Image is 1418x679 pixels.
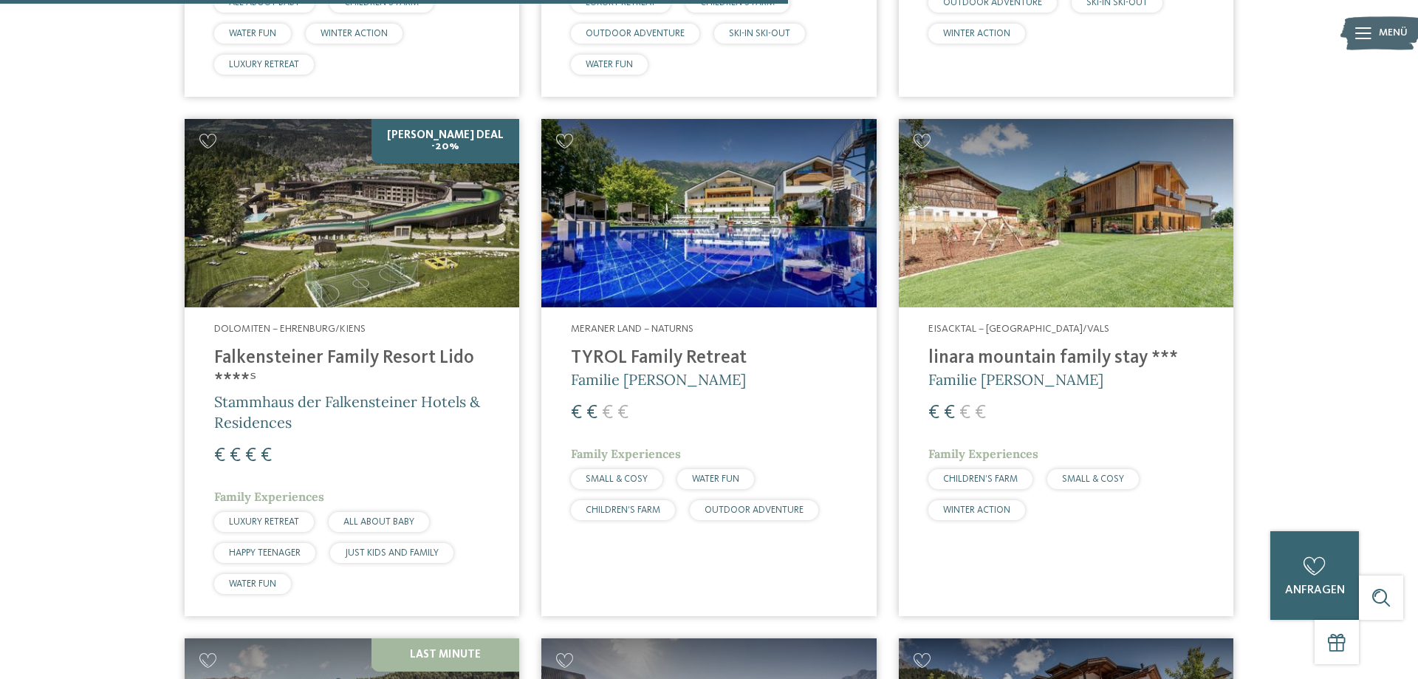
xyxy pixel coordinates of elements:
span: € [602,403,613,423]
span: ALL ABOUT BABY [343,517,414,527]
span: CHILDREN’S FARM [943,474,1018,484]
h4: linara mountain family stay *** [928,347,1204,369]
span: € [944,403,955,423]
span: JUST KIDS AND FAMILY [345,548,439,558]
span: anfragen [1285,584,1345,596]
h4: Falkensteiner Family Resort Lido ****ˢ [214,347,490,392]
img: Familienhotels gesucht? Hier findet ihr die besten! [899,119,1233,307]
span: € [617,403,628,423]
span: Stammhaus der Falkensteiner Hotels & Residences [214,392,480,431]
span: Familie [PERSON_NAME] [928,370,1103,389]
h4: TYROL Family Retreat [571,347,846,369]
span: CHILDREN’S FARM [586,505,660,515]
span: Familie [PERSON_NAME] [571,370,746,389]
span: SKI-IN SKI-OUT [729,29,790,38]
span: SMALL & COSY [1062,474,1124,484]
span: € [214,446,225,465]
span: € [975,403,986,423]
span: Eisacktal – [GEOGRAPHIC_DATA]/Vals [928,324,1109,334]
span: € [245,446,256,465]
span: Family Experiences [928,446,1038,461]
span: Dolomiten – Ehrenburg/Kiens [214,324,366,334]
span: € [261,446,272,465]
img: Familienhotels gesucht? Hier findet ihr die besten! [185,119,519,307]
span: Family Experiences [571,446,681,461]
span: € [959,403,970,423]
span: WATER FUN [229,29,276,38]
span: WINTER ACTION [321,29,388,38]
span: € [571,403,582,423]
span: € [928,403,939,423]
span: WATER FUN [586,60,633,69]
a: Familienhotels gesucht? Hier findet ihr die besten! Eisacktal – [GEOGRAPHIC_DATA]/Vals linara mou... [899,119,1233,616]
a: Familienhotels gesucht? Hier findet ihr die besten! Meraner Land – Naturns TYROL Family Retreat F... [541,119,876,616]
span: LUXURY RETREAT [229,60,299,69]
span: OUTDOOR ADVENTURE [705,505,804,515]
img: Familien Wellness Residence Tyrol **** [541,119,876,307]
span: Family Experiences [214,489,324,504]
span: WINTER ACTION [943,505,1010,515]
span: WINTER ACTION [943,29,1010,38]
a: Familienhotels gesucht? Hier findet ihr die besten! [PERSON_NAME] Deal -20% Dolomiten – Ehrenburg... [185,119,519,616]
span: Meraner Land – Naturns [571,324,693,334]
span: WATER FUN [692,474,739,484]
span: LUXURY RETREAT [229,517,299,527]
span: € [230,446,241,465]
span: € [586,403,597,423]
a: anfragen [1270,531,1359,620]
span: SMALL & COSY [586,474,648,484]
span: OUTDOOR ADVENTURE [586,29,685,38]
span: HAPPY TEENAGER [229,548,301,558]
span: WATER FUN [229,579,276,589]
